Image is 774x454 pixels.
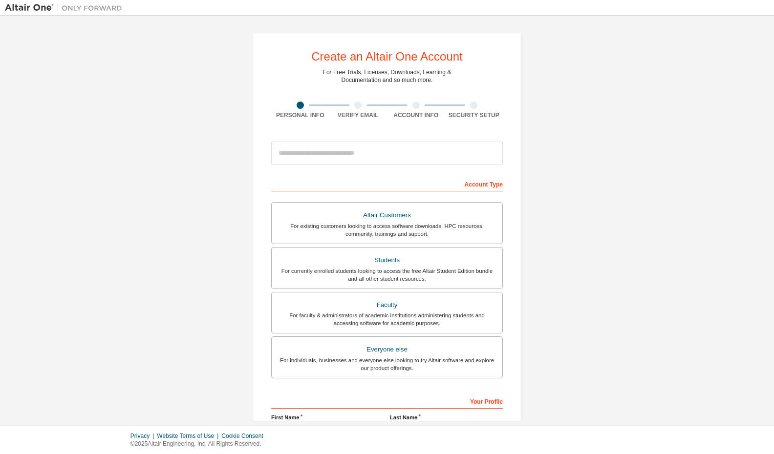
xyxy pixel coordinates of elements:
[323,68,451,84] div: For Free Trials, Licenses, Downloads, Learning & Documentation and so much more.
[130,432,157,440] div: Privacy
[278,356,496,372] div: For individuals, businesses and everyone else looking to try Altair software and explore our prod...
[157,432,221,440] div: Website Terms of Use
[221,432,269,440] div: Cookie Consent
[329,111,387,119] div: Verify Email
[271,111,329,119] div: Personal Info
[278,253,496,267] div: Students
[387,111,445,119] div: Account Info
[271,413,384,421] label: First Name
[390,413,503,421] label: Last Name
[445,111,503,119] div: Security Setup
[271,176,503,191] div: Account Type
[278,208,496,222] div: Altair Customers
[271,393,503,409] div: Your Profile
[278,343,496,356] div: Everyone else
[278,311,496,327] div: For faculty & administrators of academic institutions administering students and accessing softwa...
[311,51,463,62] div: Create an Altair One Account
[5,3,127,13] img: Altair One
[278,298,496,312] div: Faculty
[130,440,269,448] p: © 2025 Altair Engineering, Inc. All Rights Reserved.
[278,267,496,283] div: For currently enrolled students looking to access the free Altair Student Edition bundle and all ...
[278,222,496,238] div: For existing customers looking to access software downloads, HPC resources, community, trainings ...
